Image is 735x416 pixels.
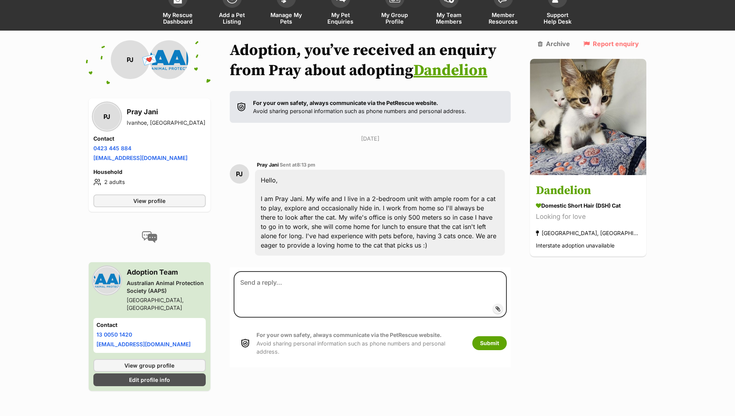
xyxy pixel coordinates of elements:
[536,182,640,200] h3: Dandelion
[93,373,206,386] a: Edit profile info
[323,12,358,25] span: My Pet Enquiries
[96,331,132,338] a: 13 0050 1420
[230,164,249,184] div: PJ
[540,12,575,25] span: Support Help Desk
[432,12,466,25] span: My Team Members
[256,332,442,338] strong: For your own safety, always communicate via the PetRescue website.
[297,162,315,168] span: 8:13 pm
[472,336,507,350] button: Submit
[536,212,640,222] div: Looking for love
[536,242,615,249] span: Interstate adoption unavailable
[280,162,315,168] span: Sent at
[127,296,206,312] div: [GEOGRAPHIC_DATA], [GEOGRAPHIC_DATA]
[142,231,157,243] img: conversation-icon-4a6f8262b818ee0b60e3300018af0b2d0b884aa5de6e9bcb8d3d4eeb1a70a7c4.svg
[257,162,279,168] span: Pray Jani
[150,40,188,79] img: Australian Animal Protection Society (AAPS) profile pic
[93,359,206,372] a: View group profile
[413,61,487,80] a: Dandelion
[127,267,206,278] h3: Adoption Team
[93,267,120,294] img: Australian Animal Protection Society (AAPS) profile pic
[93,145,131,151] a: 0423 445 884
[584,40,639,47] a: Report enquiry
[93,135,206,143] h4: Contact
[127,279,206,295] div: Australian Animal Protection Society (AAPS)
[536,228,640,239] div: [GEOGRAPHIC_DATA], [GEOGRAPHIC_DATA]
[377,12,412,25] span: My Group Profile
[253,99,466,115] p: Avoid sharing personal information such as phone numbers and personal address.
[96,341,191,347] a: [EMAIL_ADDRESS][DOMAIN_NAME]
[141,52,158,68] span: 💌
[230,40,511,81] h1: Adoption, you’ve received an enquiry from Pray about adopting
[93,103,120,130] div: PJ
[538,40,570,47] a: Archive
[124,361,174,370] span: View group profile
[160,12,195,25] span: My Rescue Dashboard
[255,170,505,256] div: Hello, I am Pray Jani. My wife and I live in a 2-bedroom unit with ample room for a cat to play, ...
[530,177,646,257] a: Dandelion Domestic Short Hair (DSH) Cat Looking for love [GEOGRAPHIC_DATA], [GEOGRAPHIC_DATA] Int...
[127,119,205,127] div: Ivanhoe, [GEOGRAPHIC_DATA]
[530,59,646,175] img: Dandelion
[96,321,203,329] h4: Contact
[93,168,206,176] h4: Household
[536,202,640,210] div: Domestic Short Hair (DSH) Cat
[93,194,206,207] a: View profile
[215,12,250,25] span: Add a Pet Listing
[127,107,205,117] h3: Pray Jani
[111,40,150,79] div: PJ
[486,12,521,25] span: Member Resources
[133,197,165,205] span: View profile
[256,331,465,356] p: Avoid sharing personal information such as phone numbers and personal address.
[129,376,170,384] span: Edit profile info
[93,155,188,161] a: [EMAIL_ADDRESS][DOMAIN_NAME]
[230,134,511,143] p: [DATE]
[269,12,304,25] span: Manage My Pets
[93,177,206,187] li: 2 adults
[253,100,438,106] strong: For your own safety, always communicate via the PetRescue website.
